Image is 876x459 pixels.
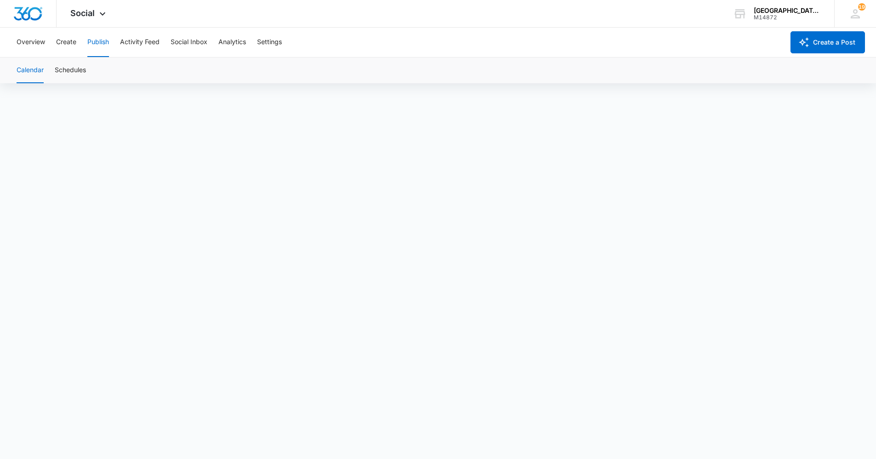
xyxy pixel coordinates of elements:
span: Social [70,8,95,18]
button: Calendar [17,57,44,83]
div: notifications count [858,3,865,11]
button: Analytics [218,28,246,57]
span: 19 [858,3,865,11]
div: account name [754,7,821,14]
button: Settings [257,28,282,57]
button: Overview [17,28,45,57]
div: account id [754,14,821,21]
button: Social Inbox [171,28,207,57]
button: Publish [87,28,109,57]
button: Activity Feed [120,28,160,57]
button: Create [56,28,76,57]
button: Create a Post [790,31,865,53]
button: Schedules [55,57,86,83]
